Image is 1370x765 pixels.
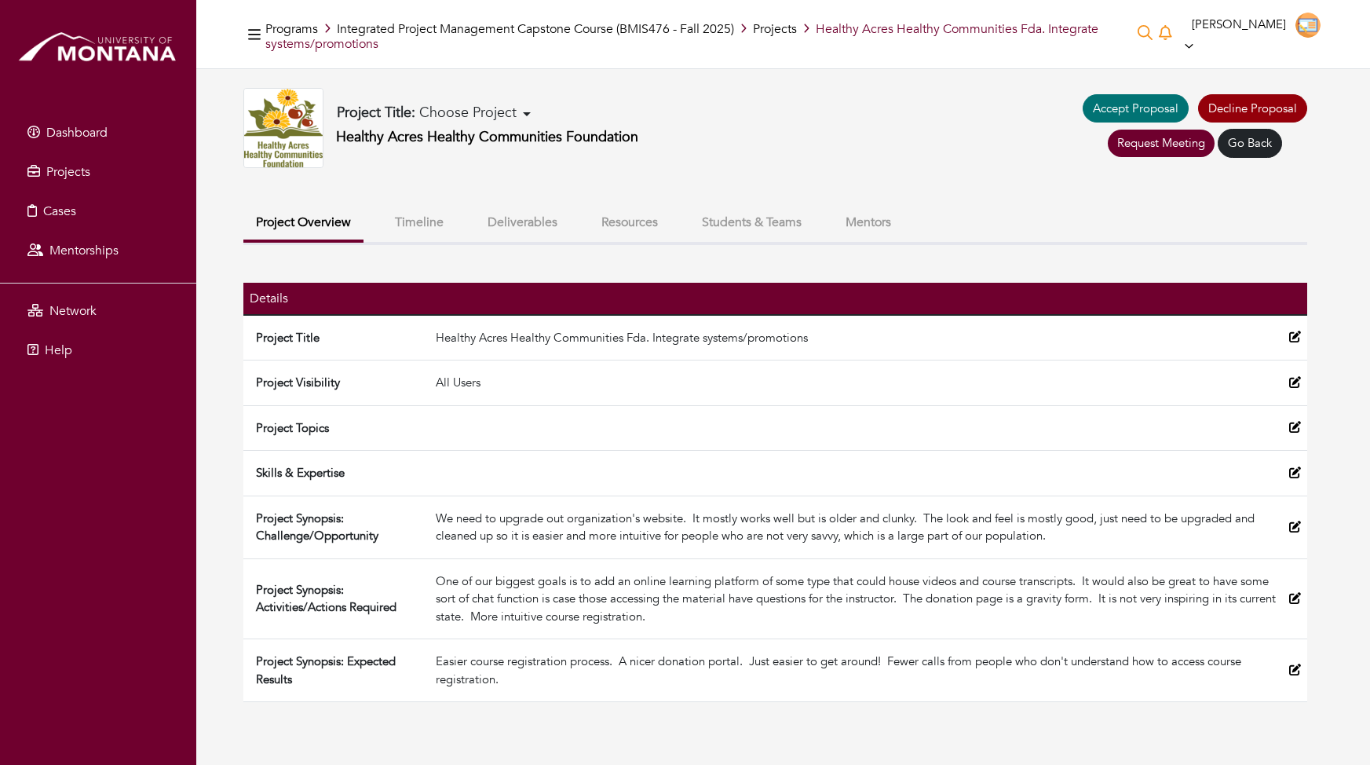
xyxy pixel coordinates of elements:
td: Project Synopsis: Activities/Actions Required [243,558,429,639]
button: Deliverables [475,206,570,240]
div: We need to upgrade out organization's website. It mostly works well but is older and clunky. The ... [436,510,1277,545]
a: Network [4,295,192,327]
a: Programs [265,20,318,38]
button: Resources [589,206,670,240]
a: Projects [4,156,192,188]
span: Projects [46,163,90,181]
a: Request Meeting [1108,130,1215,157]
img: Educator-Icon-31d5a1e457ca3f5474c6b92ab10a5d5101c9f8fbafba7b88091835f1a8db102f.png [1295,13,1321,38]
button: Mentors [833,206,904,240]
a: Accept Proposal [1083,94,1189,123]
td: All Users [429,361,1283,406]
td: Skills & Expertise [243,451,429,496]
img: Foundation-Logo2.png [243,88,323,168]
a: Cases [4,196,192,227]
img: montana_logo.png [16,27,181,69]
a: Integrated Project Management Capstone Course (BMIS476 - Fall 2025) [337,20,734,38]
a: Decline Proposal [1198,94,1307,123]
td: Healthy Acres Healthy Communities Fda. Integrate systems/promotions [429,315,1283,361]
div: One of our biggest goals is to add an online learning platform of some type that could house vide... [436,573,1277,626]
td: Project Title [243,315,429,361]
b: Project Title: [337,103,415,123]
span: Mentorships [49,242,119,259]
a: Go Back [1218,129,1282,158]
span: Cases [43,203,76,220]
span: Network [49,302,97,320]
td: Project Synopsis: Expected Results [243,639,429,702]
button: Students & Teams [689,206,814,240]
td: Project Topics [243,405,429,451]
a: Help [4,335,192,366]
button: Project Title: Choose Project [332,104,535,123]
a: Projects [753,20,797,38]
a: [PERSON_NAME] [1185,16,1321,54]
th: Details [243,283,429,315]
a: Healthy Acres Healthy Communities Foundation [336,127,638,147]
button: Timeline [382,206,456,240]
span: [PERSON_NAME] [1192,16,1286,32]
a: Mentorships [4,235,192,266]
td: Project Visibility [243,361,429,406]
button: Project Overview [243,206,364,243]
span: Choose Project [419,103,517,123]
div: Easier course registration process. A nicer donation portal. Just easier to get around! Fewer cal... [436,653,1277,688]
a: Dashboard [4,117,192,148]
td: Project Synopsis: Challenge/Opportunity [243,496,429,558]
span: Dashboard [46,124,108,141]
span: Help [45,342,72,359]
span: Healthy Acres Healthy Communities Fda. Integrate systems/promotions [265,20,1098,53]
